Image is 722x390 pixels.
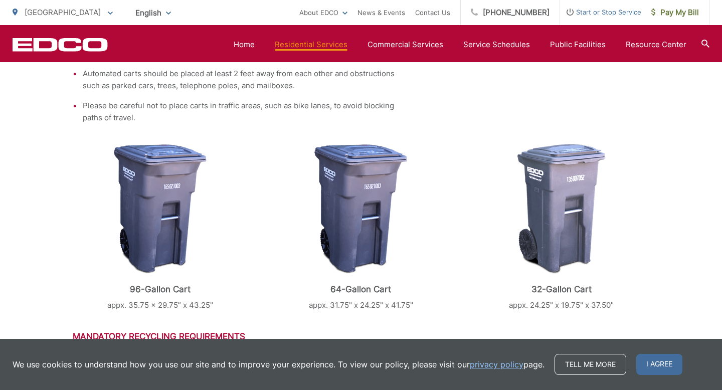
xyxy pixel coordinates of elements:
li: Automated carts should be placed at least 2 feet away from each other and obstructions such as pa... [83,68,404,92]
p: appx. 35.75 x 29.75” x 43.25" [73,299,248,311]
span: English [128,4,178,22]
p: 64-Gallon Cart [273,284,449,294]
a: News & Events [357,7,405,19]
img: cart-trash.png [114,144,207,274]
a: About EDCO [299,7,347,19]
a: Resource Center [626,39,686,51]
p: appx. 31.75" x 24.25" x 41.75" [273,299,449,311]
p: We use cookies to understand how you use our site and to improve your experience. To view our pol... [13,358,545,370]
img: cart-trash.png [314,144,407,274]
a: Commercial Services [368,39,443,51]
li: Please be careful not to place carts in traffic areas, such as bike lanes, to avoid blocking path... [83,100,404,124]
a: Home [234,39,255,51]
img: cart-trash-32.png [517,144,606,274]
a: Public Facilities [550,39,606,51]
span: Pay My Bill [651,7,699,19]
p: 96-Gallon Cart [73,284,248,294]
a: Service Schedules [463,39,530,51]
h3: Mandatory Recycling Requirements [73,331,649,341]
p: 32-Gallon Cart [474,284,649,294]
span: [GEOGRAPHIC_DATA] [25,8,101,17]
a: EDCD logo. Return to the homepage. [13,38,108,52]
a: Residential Services [275,39,347,51]
a: privacy policy [470,358,523,370]
a: Contact Us [415,7,450,19]
p: appx. 24.25" x 19.75" x 37.50" [474,299,649,311]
